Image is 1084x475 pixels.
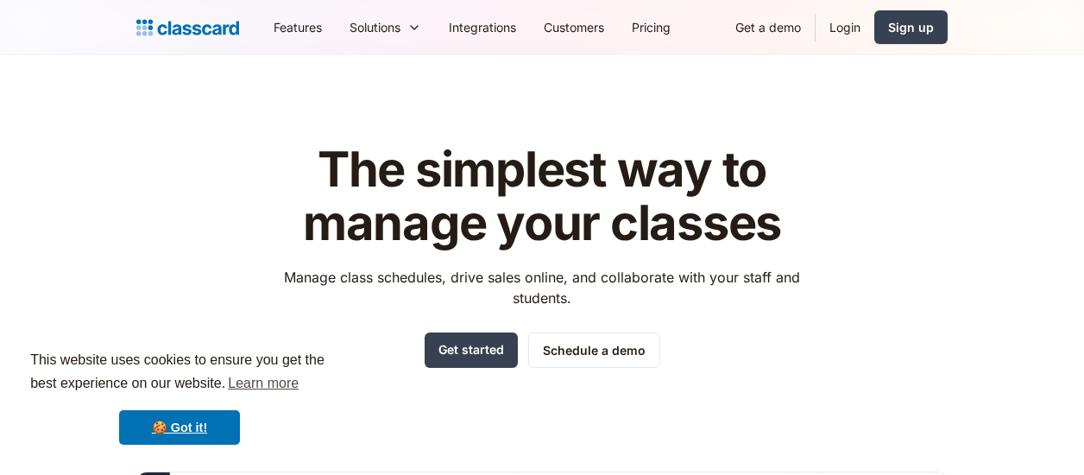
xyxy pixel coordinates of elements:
[136,16,239,40] a: home
[816,8,874,47] a: Login
[618,8,684,47] a: Pricing
[435,8,530,47] a: Integrations
[336,8,435,47] div: Solutions
[350,18,400,36] div: Solutions
[530,8,618,47] a: Customers
[888,18,934,36] div: Sign up
[268,267,816,308] p: Manage class schedules, drive sales online, and collaborate with your staff and students.
[119,410,240,445] a: dismiss cookie message
[722,8,815,47] a: Get a demo
[528,332,660,368] a: Schedule a demo
[425,332,518,368] a: Get started
[225,370,301,396] a: learn more about cookies
[268,143,816,250] h1: The simplest way to manage your classes
[30,350,329,396] span: This website uses cookies to ensure you get the best experience on our website.
[260,8,336,47] a: Features
[14,333,345,461] div: cookieconsent
[874,10,948,44] a: Sign up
